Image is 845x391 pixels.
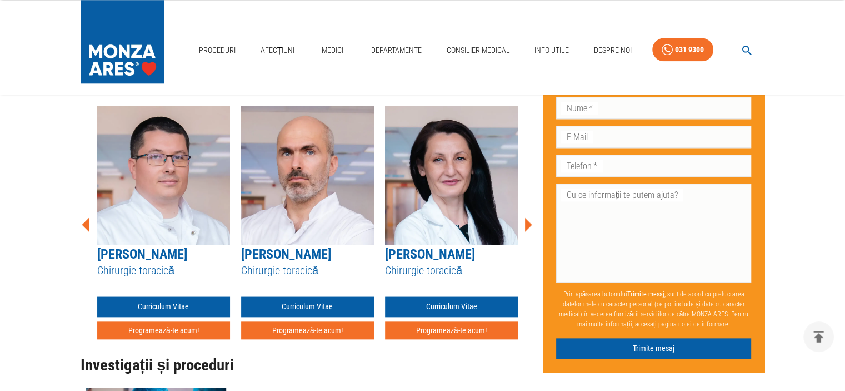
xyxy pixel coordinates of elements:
h2: Investigații și proceduri [81,357,534,374]
a: Consilier Medical [442,39,514,62]
p: Prin apăsarea butonului , sunt de acord cu prelucrarea datelor mele cu caracter personal (ce pot ... [556,285,752,334]
button: Programează-te acum! [97,321,230,340]
a: Info Utile [530,39,573,62]
a: Curriculum Vitae [385,296,518,317]
a: 031 9300 [652,38,713,62]
button: Programează-te acum! [385,321,518,340]
div: 031 9300 [675,43,704,57]
h5: Chirurgie toracică [241,263,374,278]
button: Programează-te acum! [241,321,374,340]
a: Afecțiuni [256,39,299,62]
b: Trimite mesaj [627,290,664,298]
a: [PERSON_NAME] [385,246,475,262]
a: Departamente [367,39,426,62]
a: [PERSON_NAME] [241,246,331,262]
a: Curriculum Vitae [97,296,230,317]
a: Curriculum Vitae [241,296,374,317]
a: Despre Noi [589,39,636,62]
button: Trimite mesaj [556,338,752,359]
a: [PERSON_NAME] [97,246,187,262]
h5: Chirurgie toracică [97,263,230,278]
a: Proceduri [194,39,240,62]
button: delete [803,321,834,352]
h5: Chirurgie toracică [385,263,518,278]
a: Medici [315,39,351,62]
